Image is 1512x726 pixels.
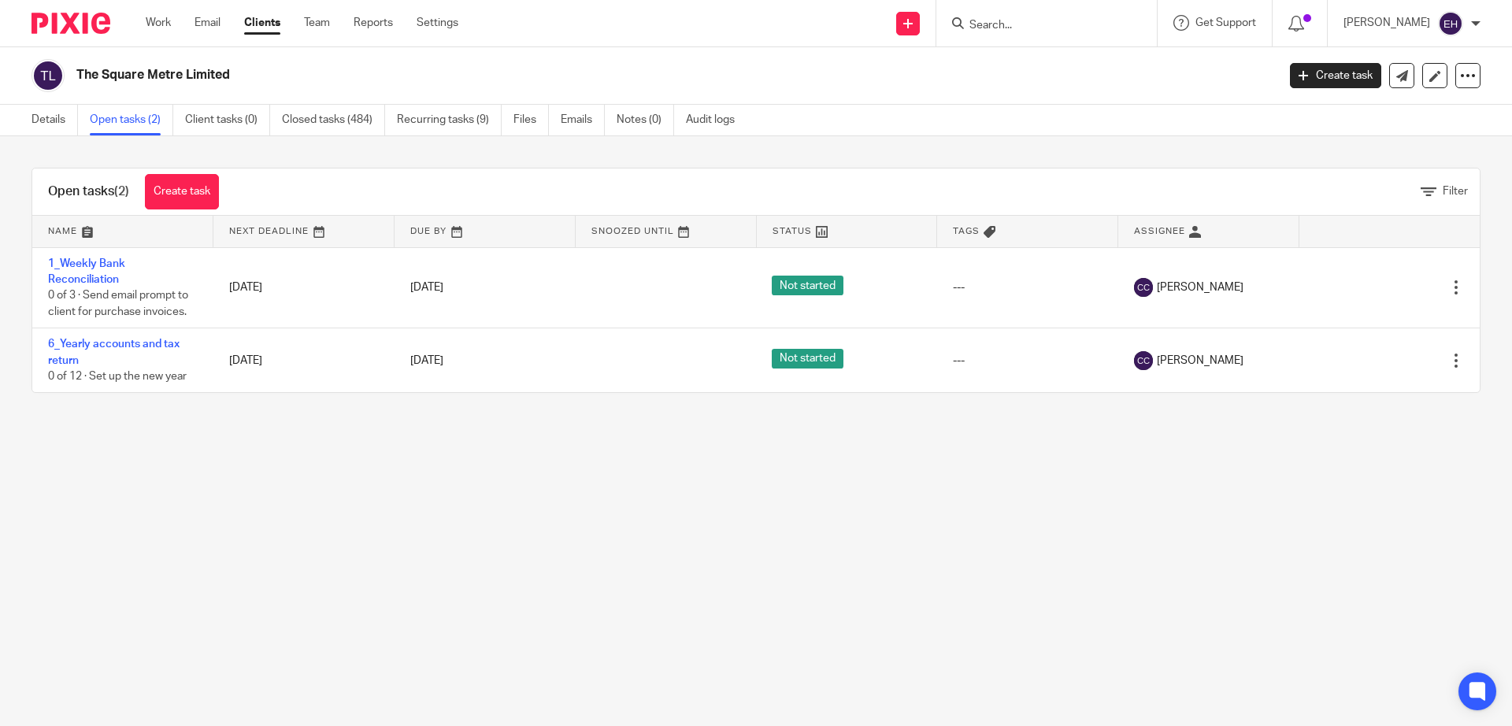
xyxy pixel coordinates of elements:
a: 6_Yearly accounts and tax return [48,339,180,365]
span: Get Support [1195,17,1256,28]
a: Notes (0) [617,105,674,135]
img: svg%3E [1134,351,1153,370]
h2: The Square Metre Limited [76,67,1028,83]
span: (2) [114,185,129,198]
a: Create task [145,174,219,209]
span: Status [773,227,812,235]
span: [PERSON_NAME] [1157,280,1243,295]
td: [DATE] [213,328,395,393]
span: Filter [1443,186,1468,197]
span: [PERSON_NAME] [1157,353,1243,369]
a: Email [195,15,220,31]
a: Details [31,105,78,135]
a: Reports [354,15,393,31]
span: Not started [772,349,843,369]
a: Team [304,15,330,31]
a: Recurring tasks (9) [397,105,502,135]
span: Snoozed Until [591,227,674,235]
div: --- [953,353,1102,369]
a: Audit logs [686,105,747,135]
a: Files [513,105,549,135]
h1: Open tasks [48,183,129,200]
img: Pixie [31,13,110,34]
span: 0 of 3 · Send email prompt to client for purchase invoices. [48,290,188,317]
a: 1_Weekly Bank Reconciliation [48,258,125,285]
img: svg%3E [31,59,65,92]
a: Clients [244,15,280,31]
img: svg%3E [1438,11,1463,36]
a: Create task [1290,63,1381,88]
span: [DATE] [410,355,443,366]
span: 0 of 12 · Set up the new year [48,371,187,382]
span: Not started [772,276,843,295]
a: Emails [561,105,605,135]
input: Search [968,19,1110,33]
p: [PERSON_NAME] [1343,15,1430,31]
span: Tags [953,227,980,235]
a: Work [146,15,171,31]
a: Open tasks (2) [90,105,173,135]
a: Client tasks (0) [185,105,270,135]
img: svg%3E [1134,278,1153,297]
span: [DATE] [410,282,443,293]
div: --- [953,280,1102,295]
a: Closed tasks (484) [282,105,385,135]
a: Settings [417,15,458,31]
td: [DATE] [213,247,395,328]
